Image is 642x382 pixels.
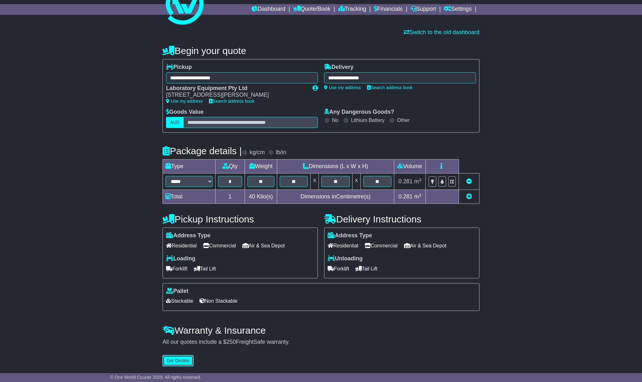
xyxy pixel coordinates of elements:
div: Laboratory Equipment Pty Ltd [166,85,306,92]
a: Use my address [324,85,361,90]
label: Pallet [166,288,188,295]
td: Dimensions in Centimetre(s) [277,190,394,204]
a: Quote/Book [293,4,330,15]
a: Use my address [166,99,203,104]
td: Qty [216,160,245,173]
span: Air & Sea Depot [404,241,447,251]
span: 0.281 [398,193,413,200]
td: x [311,173,319,190]
td: Kilo(s) [245,190,277,204]
span: © One World Courier 2025. All rights reserved. [110,375,201,380]
a: Support [411,4,436,15]
a: Add new item [466,193,472,200]
span: Commercial [365,241,397,251]
td: 1 [216,190,245,204]
label: Address Type [328,232,372,239]
sup: 3 [419,193,421,197]
span: Commercial [203,241,236,251]
h4: Delivery Instructions [324,214,479,224]
a: Dashboard [252,4,285,15]
label: Goods Value [166,109,204,116]
a: Tracking [338,4,366,15]
span: 0.281 [398,178,413,185]
a: Switch to the old dashboard [404,29,479,35]
label: No [332,117,338,123]
td: Total [163,190,216,204]
label: lb/in [276,149,286,156]
a: Settings [444,4,472,15]
td: Type [163,160,216,173]
td: Volume [394,160,425,173]
label: Any Dangerous Goods? [324,109,394,116]
span: m [414,193,421,200]
span: 250 [226,339,236,345]
h4: Package details | [163,146,242,156]
span: Air & Sea Depot [242,241,285,251]
label: Address Type [166,232,211,239]
span: Non Stackable [199,296,237,306]
span: Residential [166,241,197,251]
sup: 3 [419,178,421,182]
a: Search address book [209,99,254,104]
label: AUD [166,117,184,128]
span: Tail Lift [194,264,216,274]
span: Residential [328,241,358,251]
label: Pickup [166,64,192,71]
td: x [352,173,360,190]
span: 40 [249,193,255,200]
a: Remove this item [466,178,472,185]
div: All our quotes include a $ FreightSafe warranty. [163,339,479,346]
span: Forklift [328,264,349,274]
label: Delivery [324,64,354,71]
span: Stackable [166,296,193,306]
span: Tail Lift [355,264,377,274]
div: [STREET_ADDRESS][PERSON_NAME] [166,92,306,99]
label: kg/cm [250,149,265,156]
h4: Warranty & Insurance [163,325,479,336]
td: Weight [245,160,277,173]
label: Unloading [328,255,363,262]
td: Dimensions (L x W x H) [277,160,394,173]
a: Search address book [367,85,413,90]
span: m [414,178,421,185]
span: Forklift [166,264,187,274]
label: Loading [166,255,195,262]
h4: Pickup Instructions [163,214,318,224]
label: Other [397,117,410,123]
label: Lithium Battery [351,117,385,123]
a: Financials [374,4,403,15]
button: Get Quotes [163,355,193,366]
h4: Begin your quote [163,45,479,56]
